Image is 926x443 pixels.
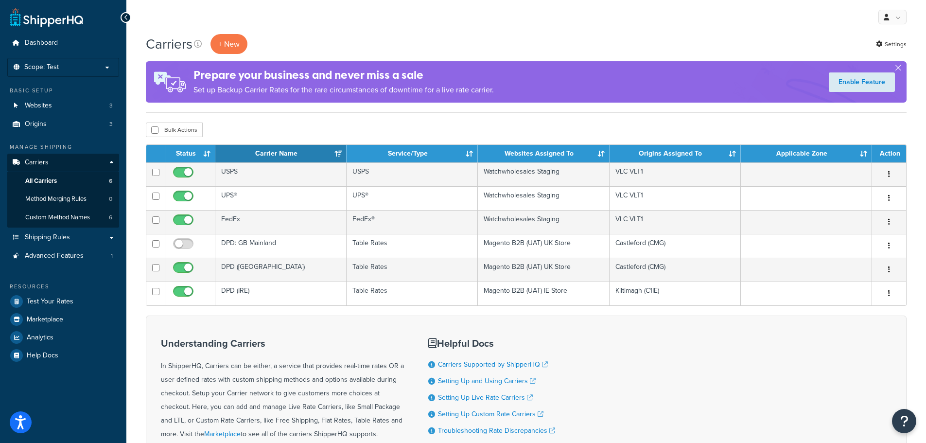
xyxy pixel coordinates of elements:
div: Basic Setup [7,87,119,95]
span: Carriers [25,159,49,167]
li: Carriers [7,154,119,228]
td: UPS® [215,186,347,210]
a: Websites 3 [7,97,119,115]
span: Scope: Test [24,63,59,71]
a: Analytics [7,329,119,346]
span: 3 [109,120,113,128]
span: 3 [109,102,113,110]
a: Shipping Rules [7,229,119,247]
h1: Carriers [146,35,192,53]
h3: Understanding Carriers [161,338,404,349]
img: ad-rules-rateshop-fe6ec290ccb7230408bd80ed9643f0289d75e0ffd9eb532fc0e269fcd187b520.png [146,61,193,103]
td: Kiltimagh (C1IE) [610,282,741,305]
button: Bulk Actions [146,123,203,137]
span: Origins [25,120,47,128]
td: FedEx® [347,210,478,234]
td: Watchwholesales Staging [478,186,609,210]
span: Test Your Rates [27,298,73,306]
a: ShipperHQ Home [10,7,83,27]
th: Websites Assigned To: activate to sort column ascending [478,145,609,162]
td: Castleford (CMG) [610,258,741,282]
span: Analytics [27,334,53,342]
td: Table Rates [347,282,478,305]
a: Troubleshooting Rate Discrepancies [438,425,555,436]
a: Carriers Supported by ShipperHQ [438,359,548,370]
td: Magento B2B (UAT) IE Store [478,282,609,305]
span: Shipping Rules [25,233,70,242]
a: Setting Up Live Rate Carriers [438,392,533,403]
div: In ShipperHQ, Carriers can be either, a service that provides real-time rates OR a user-defined r... [161,338,404,441]
span: All Carriers [25,177,57,185]
td: UPS® [347,186,478,210]
a: Dashboard [7,34,119,52]
a: Marketplace [7,311,119,328]
span: Custom Method Names [25,213,90,222]
p: Set up Backup Carrier Rates for the rare circumstances of downtime for a live rate carrier. [193,83,494,97]
td: FedEx [215,210,347,234]
a: Advanced Features 1 [7,247,119,265]
li: Advanced Features [7,247,119,265]
span: 6 [109,177,112,185]
th: Status: activate to sort column ascending [165,145,215,162]
th: Action [872,145,906,162]
td: USPS [347,162,478,186]
a: Setting Up Custom Rate Carriers [438,409,543,419]
span: Help Docs [27,352,58,360]
span: 1 [111,252,113,260]
li: Custom Method Names [7,209,119,227]
h4: Prepare your business and never miss a sale [193,67,494,83]
td: Watchwholesales Staging [478,210,609,234]
li: Method Merging Rules [7,190,119,208]
td: Watchwholesales Staging [478,162,609,186]
li: All Carriers [7,172,119,190]
th: Origins Assigned To: activate to sort column ascending [610,145,741,162]
h3: Helpful Docs [428,338,555,349]
a: Origins 3 [7,115,119,133]
div: Manage Shipping [7,143,119,151]
td: Table Rates [347,234,478,258]
td: DPD (IRE) [215,282,347,305]
th: Carrier Name: activate to sort column ascending [215,145,347,162]
td: Table Rates [347,258,478,282]
span: Advanced Features [25,252,84,260]
a: Carriers [7,154,119,172]
span: Websites [25,102,52,110]
th: Applicable Zone: activate to sort column ascending [741,145,872,162]
span: Marketplace [27,316,63,324]
a: Enable Feature [829,72,895,92]
td: Magento B2B (UAT) UK Store [478,234,609,258]
td: DPD ([GEOGRAPHIC_DATA]) [215,258,347,282]
a: Setting Up and Using Carriers [438,376,536,386]
span: Dashboard [25,39,58,47]
th: Service/Type: activate to sort column ascending [347,145,478,162]
span: 6 [109,213,112,222]
div: Resources [7,283,119,291]
button: + New [210,34,247,54]
li: Websites [7,97,119,115]
span: 0 [109,195,112,203]
a: Custom Method Names 6 [7,209,119,227]
li: Origins [7,115,119,133]
a: Settings [876,37,907,51]
a: Help Docs [7,347,119,364]
td: VLC VLT1 [610,210,741,234]
td: DPD: GB Mainland [215,234,347,258]
a: Test Your Rates [7,293,119,310]
span: Method Merging Rules [25,195,87,203]
td: Magento B2B (UAT) UK Store [478,258,609,282]
button: Open Resource Center [892,409,916,433]
td: USPS [215,162,347,186]
td: Castleford (CMG) [610,234,741,258]
a: Method Merging Rules 0 [7,190,119,208]
td: VLC VLT1 [610,186,741,210]
td: VLC VLT1 [610,162,741,186]
a: All Carriers 6 [7,172,119,190]
a: Marketplace [204,429,241,439]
